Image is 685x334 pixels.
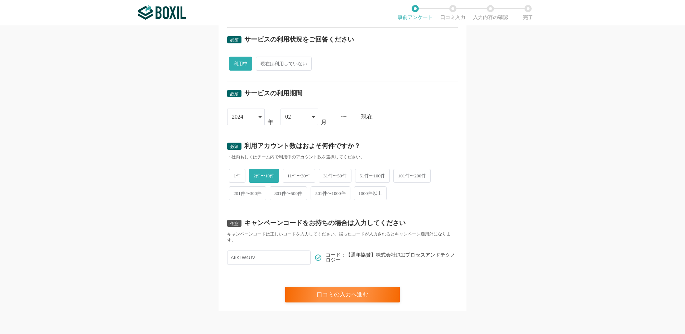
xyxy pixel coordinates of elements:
div: 口コミの入力へ進む [285,287,400,302]
div: 2024 [232,109,243,125]
img: ボクシルSaaS_ロゴ [138,5,186,20]
div: 利用アカウント数はおよそ何件ですか？ [244,143,360,149]
span: 現在は利用していない [256,57,312,71]
div: 現在 [361,114,458,120]
div: 年 [268,119,273,125]
span: 31件〜50件 [319,169,351,183]
div: キャンペーンコードをお持ちの場合は入力してください [244,220,406,226]
span: 51件〜100件 [355,169,390,183]
span: 1000件以上 [354,186,387,200]
div: 02 [285,109,291,125]
span: 任意 [230,221,239,226]
li: 入力内容の確認 [471,5,509,20]
li: 完了 [509,5,547,20]
div: ・社内もしくはチーム内で利用中のアカウント数を選択してください。 [227,154,458,160]
div: 月 [321,119,327,125]
span: コード：【通年協賛】株式会社FCEプロセスアンドテクノロジー [326,253,458,263]
span: 必須 [230,38,239,43]
span: 利用中 [229,57,252,71]
div: サービスの利用状況をご回答ください [244,36,354,43]
span: 201件〜300件 [229,186,266,200]
li: 口コミ入力 [434,5,471,20]
div: キャンペーンコードは正しいコードを入力してください。誤ったコードが入力されるとキャンペーン適用外になります。 [227,231,458,243]
div: 〜 [341,114,347,120]
span: 101件〜200件 [393,169,431,183]
span: 必須 [230,91,239,96]
span: 2件〜10件 [249,169,279,183]
li: 事前アンケート [396,5,434,20]
span: 1件 [229,169,245,183]
span: 11件〜30件 [283,169,315,183]
span: 501件〜1000件 [311,186,350,200]
span: 301件〜500件 [270,186,307,200]
div: サービスの利用期間 [244,90,302,96]
span: 必須 [230,144,239,149]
